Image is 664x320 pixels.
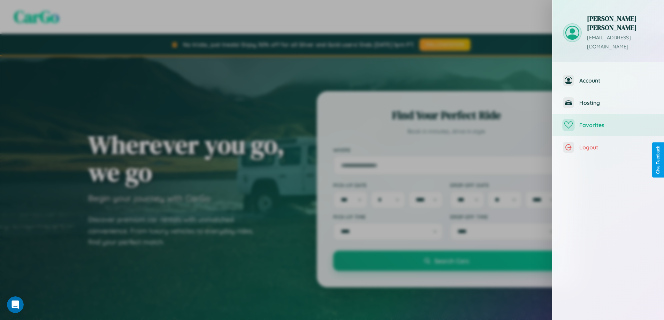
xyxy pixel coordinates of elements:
[552,69,664,92] button: Account
[587,33,654,52] p: [EMAIL_ADDRESS][DOMAIN_NAME]
[552,114,664,136] button: Favorites
[579,77,654,84] span: Account
[587,14,654,32] h3: [PERSON_NAME] [PERSON_NAME]
[579,122,654,128] span: Favorites
[552,92,664,114] button: Hosting
[579,144,654,151] span: Logout
[579,99,654,106] span: Hosting
[552,136,664,158] button: Logout
[656,146,661,174] div: Give Feedback
[7,296,24,313] iframe: Intercom live chat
